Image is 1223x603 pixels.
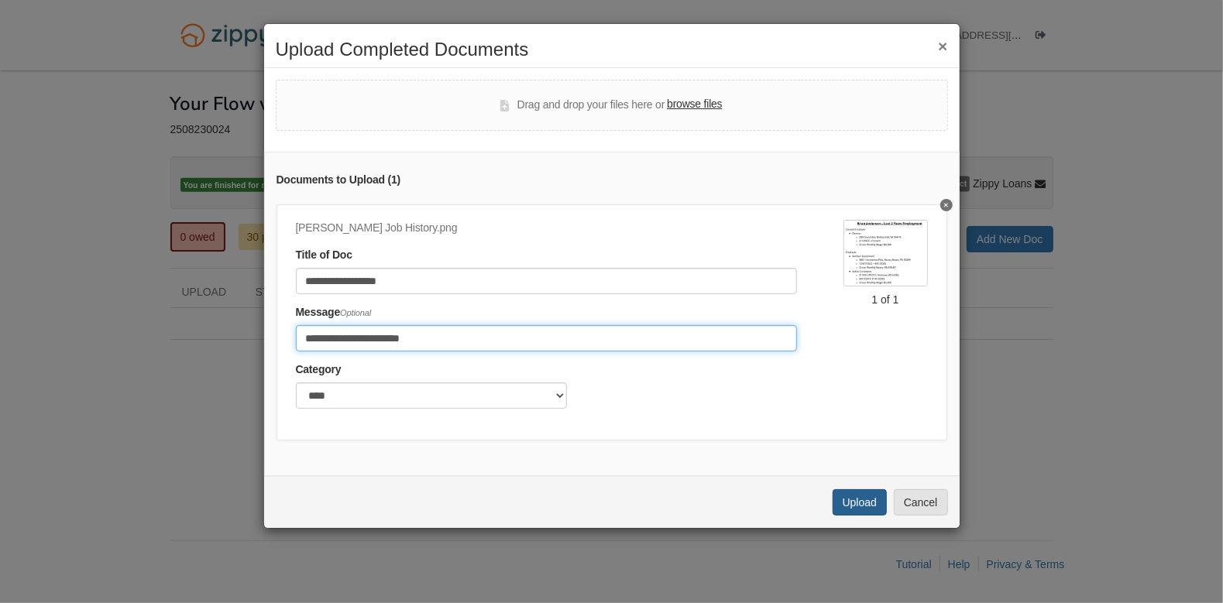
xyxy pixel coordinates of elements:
img: Brians Job History.png [843,220,928,286]
button: Cancel [894,489,948,516]
div: 1 of 1 [843,292,928,307]
select: Category [296,382,567,409]
button: Upload [833,489,887,516]
input: Document Title [296,268,797,294]
button: × [938,38,947,54]
label: Message [296,304,372,321]
label: Category [296,361,342,379]
button: Delete Brians Job History [940,199,953,211]
span: Optional [340,308,371,317]
div: Drag and drop your files here or [500,96,722,115]
div: Documents to Upload ( 1 ) [277,172,947,189]
label: Title of Doc [296,247,352,264]
h2: Upload Completed Documents [276,39,948,60]
label: browse files [667,96,722,113]
div: [PERSON_NAME] Job History.png [296,220,797,237]
input: Include any comments on this document [296,325,797,351]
